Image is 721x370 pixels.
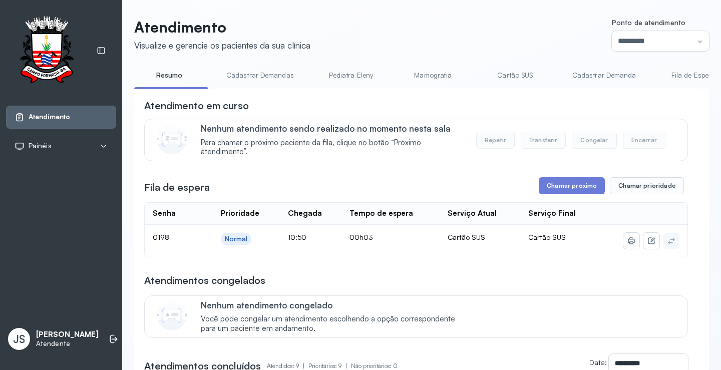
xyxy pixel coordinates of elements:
div: Serviço Atual [448,209,497,218]
p: Atendente [36,339,99,348]
div: Tempo de espera [349,209,413,218]
span: Atendimento [29,113,70,121]
div: Chegada [288,209,322,218]
button: Encerrar [623,132,665,149]
a: Cadastrar Demandas [216,67,304,84]
a: Cadastrar Demanda [562,67,646,84]
span: Cartão SUS [528,233,566,241]
span: Ponto de atendimento [612,18,685,27]
img: Imagem de CalloutCard [157,124,187,154]
img: Imagem de CalloutCard [157,300,187,330]
div: Visualize e gerencie os pacientes da sua clínica [134,40,310,51]
span: 0198 [153,233,169,241]
a: Atendimento [15,112,108,122]
h3: Fila de espera [144,180,210,194]
a: Resumo [134,67,204,84]
span: 00h03 [349,233,373,241]
span: 10:50 [288,233,306,241]
div: Cartão SUS [448,233,512,242]
img: Logotipo do estabelecimento [11,16,83,86]
h3: Atendimentos congelados [144,273,265,287]
button: Chamar próximo [539,177,605,194]
p: Nenhum atendimento sendo realizado no momento nesta sala [201,123,466,134]
button: Transferir [521,132,566,149]
div: Normal [225,235,248,243]
button: Congelar [572,132,616,149]
p: Nenhum atendimento congelado [201,300,466,310]
span: Você pode congelar um atendimento escolhendo a opção correspondente para um paciente em andamento. [201,314,466,333]
span: Painéis [29,142,52,150]
div: Prioridade [221,209,259,218]
span: Para chamar o próximo paciente da fila, clique no botão “Próximo atendimento”. [201,138,466,157]
div: Serviço Final [528,209,576,218]
span: | [303,362,304,369]
a: Pediatra Eleny [316,67,386,84]
a: Cartão SUS [480,67,550,84]
button: Repetir [476,132,515,149]
button: Chamar prioridade [610,177,684,194]
label: Data: [589,358,607,366]
h3: Atendimento em curso [144,99,249,113]
a: Mamografia [398,67,468,84]
p: Atendimento [134,18,310,36]
p: [PERSON_NAME] [36,330,99,339]
div: Senha [153,209,176,218]
span: | [345,362,347,369]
